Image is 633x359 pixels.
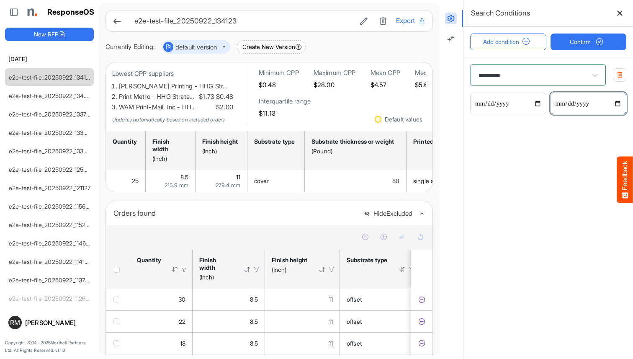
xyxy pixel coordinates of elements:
button: New RFP [5,28,94,41]
span: 215.9 mm [165,182,188,189]
h5: $11.13 [259,110,311,117]
td: 11 is template cell Column Header httpsnorthellcomontologiesmapping-rulesmeasurementhasfinishsize... [265,310,340,332]
div: Orders found [113,207,358,219]
td: 8.5 is template cell Column Header httpsnorthellcomontologiesmapping-rulesmeasurementhasfinishsiz... [193,310,265,332]
a: e2e-test-file_20250922_115221 [9,221,91,228]
td: 8.5 is template cell Column Header httpsnorthellcomontologiesmapping-rulesmeasurementhasfinishsiz... [146,170,196,192]
p: Lowest CPP suppliers [112,69,233,79]
span: 8.5 [180,173,188,181]
h6: [DATE] [5,54,94,64]
td: 25 is template cell Column Header httpsnorthellcomontologiesmapping-rulesorderhasquantity [106,170,146,192]
span: 8.5 [250,296,258,303]
td: offset is template cell Column Header httpsnorthellcomontologiesmapping-rulesmaterialhassubstrate... [340,310,420,332]
div: (Inch) [202,147,238,155]
div: Finish width [152,138,186,153]
span: 8.5 [250,340,258,347]
button: Exclude [417,339,426,348]
div: (Inch) [199,274,233,281]
h6: Search Conditions [471,7,530,19]
button: Add condition [470,34,546,50]
h6: Maximum CPP [314,69,356,77]
span: 25 [132,177,139,184]
div: (Pound) [311,147,397,155]
a: e2e-test-file_20250922_114138 [9,258,92,265]
span: offset [347,340,362,347]
td: 30 is template cell Column Header httpsnorthellcomontologiesmapping-rulesorderhasquantity [130,289,193,310]
img: Northell [23,4,40,21]
a: e2e-test-file_20250922_113700 [9,276,93,284]
button: Exclude [417,318,426,326]
span: 80 [392,177,399,184]
td: 150ad8de-c741-465f-8b40-1bf41bb5a277 is template cell Column Header [411,310,434,332]
h6: Interquartile range [259,97,311,106]
button: Edit [358,15,370,26]
a: e2e-test-file_20250922_134123 [9,74,93,81]
td: 8.5 is template cell Column Header httpsnorthellcomontologiesmapping-rulesmeasurementhasfinishsiz... [193,289,265,310]
button: Delete [377,15,389,26]
em: Updates automatically based on included orders [112,116,225,123]
td: 80 is template cell Column Header httpsnorthellcomontologiesmapping-rulesmaterialhasmaterialthick... [305,170,407,192]
td: single sided is template cell Column Header httpsnorthellcomontologiesmapping-rulesmanufacturingh... [407,170,459,192]
span: 11 [329,296,333,303]
h6: Median CPP [415,69,450,77]
span: 22 [179,318,185,325]
span: 18 [180,340,185,347]
span: 11 [329,318,333,325]
div: Quantity [113,138,136,145]
div: (Inch) [272,266,308,274]
span: $1.73 [197,92,214,102]
span: Confirm [570,37,607,46]
a: e2e-test-file_20250922_133735 [9,111,93,118]
li: [PERSON_NAME] Printing - HHG Str… [119,81,233,92]
a: e2e-test-file_20250922_121127 [9,184,91,191]
li: WAM Print-Mail, Inc - HH… [119,102,233,113]
h5: $5.64 [415,81,450,88]
span: 279.4 mm [216,182,240,189]
span: 11 [329,340,333,347]
button: HideExcluded [364,210,412,217]
span: 11 [236,173,240,181]
span: cover [254,177,269,184]
div: Substrate thickness or weight [311,138,397,145]
td: 11 is template cell Column Header httpsnorthellcomontologiesmapping-rulesmeasurementhasfinishsize... [265,332,340,354]
td: cover is template cell Column Header httpsnorthellcomontologiesmapping-rulesmaterialhassubstratem... [247,170,305,192]
li: Print Metro - HHG Strate… [119,92,233,102]
h6: Mean CPP [371,69,400,77]
a: e2e-test-file_20250922_114626 [9,240,93,247]
p: Copyright 2004 - 2025 Northell Partners Ltd. All Rights Reserved. v 1.1.0 [5,339,94,354]
td: cdc11af2-3983-4fa1-9bdb-06ef9042dae0 is template cell Column Header [411,332,434,354]
td: offset is template cell Column Header httpsnorthellcomontologiesmapping-rulesmaterialhassubstrate... [340,332,420,354]
h6: e2e-test-file_20250922_134123 [134,18,351,25]
button: Feedback [617,156,633,203]
td: 18 is template cell Column Header httpsnorthellcomontologiesmapping-rulesorderhasquantity [130,332,193,354]
h5: $4.57 [371,81,400,88]
span: $2.00 [214,102,233,113]
td: 8.5 is template cell Column Header httpsnorthellcomontologiesmapping-rulesmeasurementhasfinishsiz... [193,332,265,354]
h1: ResponseOS [47,8,95,17]
span: offset [347,296,362,303]
td: 11 is template cell Column Header httpsnorthellcomontologiesmapping-rulesmeasurementhasfinishsize... [265,289,340,310]
a: e2e-test-file_20250922_133449 [9,129,95,136]
div: Filter Icon [328,266,335,273]
td: offset is template cell Column Header httpsnorthellcomontologiesmapping-rulesmaterialhassubstrate... [340,289,420,310]
td: checkbox [106,289,130,310]
div: (Inch) [152,155,186,163]
td: checkbox [106,332,130,354]
div: Default values [385,116,422,122]
td: checkbox [106,310,130,332]
div: Quantity [137,256,160,264]
button: Confirm [551,34,627,50]
a: e2e-test-file_20250922_125530 [9,166,94,173]
td: dc416848-ca22-407a-b7ee-f64c549291af is template cell Column Header [411,289,434,310]
div: Substrate type [254,138,295,145]
button: Export [396,15,426,26]
div: Currently Editing: [105,42,155,52]
span: 30 [178,296,185,303]
div: Filter Icon [408,266,416,273]
a: e2e-test-file_20250922_133214 [9,147,93,155]
th: Header checkbox [106,250,130,289]
span: offset [347,318,362,325]
button: Exclude [417,295,426,304]
div: Finish width [199,256,233,271]
span: RM [10,319,20,326]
